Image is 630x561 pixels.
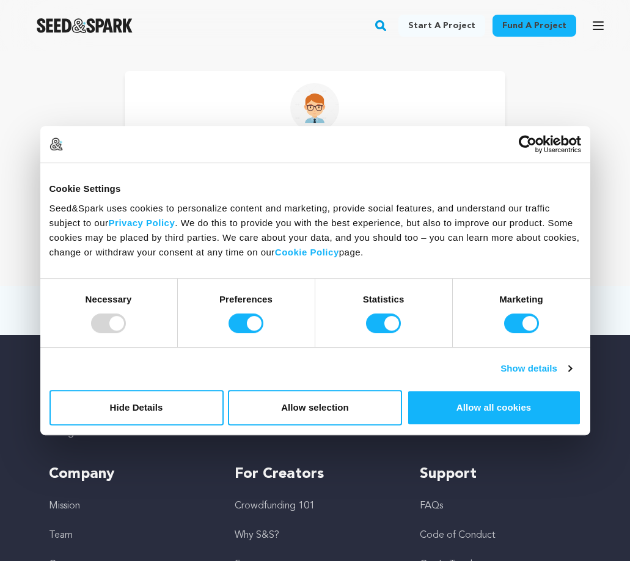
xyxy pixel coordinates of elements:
[49,182,581,196] div: Cookie Settings
[86,294,132,304] strong: Necessary
[235,501,315,511] a: Crowdfunding 101
[420,530,496,540] a: Code of Conduct
[49,464,210,484] h5: Company
[235,530,279,540] a: Why S&S?
[493,15,576,37] a: Fund a project
[275,247,339,257] a: Cookie Policy
[407,390,581,425] button: Allow all cookies
[49,501,80,511] a: Mission
[235,464,396,484] h5: For Creators
[37,18,133,33] img: Seed&Spark Logo Dark Mode
[37,18,133,33] a: Seed&Spark Homepage
[363,294,405,304] strong: Statistics
[49,530,73,540] a: Team
[109,218,175,228] a: Privacy Policy
[49,137,63,151] img: logo
[420,464,581,484] h5: Support
[499,294,543,304] strong: Marketing
[219,294,273,304] strong: Preferences
[398,15,485,37] a: Start a project
[500,361,571,376] a: Show details
[49,201,581,260] div: Seed&Spark uses cookies to personalize content and marketing, provide social features, and unders...
[474,135,581,153] a: Usercentrics Cookiebot - opens in a new window
[49,390,224,425] button: Hide Details
[420,501,443,511] a: FAQs
[228,390,402,425] button: Allow selection
[290,83,339,132] img: https://seedandspark-static.s3.us-east-2.amazonaws.com/images/User/001/865/203/medium/Charles%20j...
